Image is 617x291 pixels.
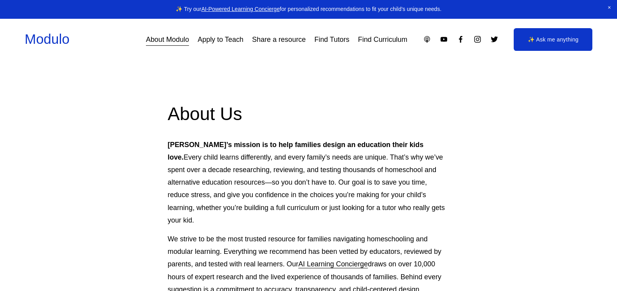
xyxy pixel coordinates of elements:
a: Twitter [490,35,498,43]
a: YouTube [440,35,448,43]
a: Instagram [473,35,482,43]
a: Modulo [25,31,70,47]
a: AI-Powered Learning Concierge [201,6,280,12]
h2: About Us [168,102,450,126]
p: Every child learns differently, and every family’s needs are unique. That’s why we’ve spent over ... [168,138,450,226]
a: Share a resource [252,32,306,47]
a: Find Tutors [315,32,349,47]
a: Apply to Teach [198,32,243,47]
a: About Modulo [146,32,189,47]
a: Find Curriculum [358,32,407,47]
a: ✨ Ask me anything [514,28,592,51]
a: Facebook [457,35,465,43]
strong: [PERSON_NAME]’s mission is to help families design an education their kids love. [168,141,426,161]
a: AI Learning Concierge [298,260,368,268]
a: Apple Podcasts [423,35,431,43]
